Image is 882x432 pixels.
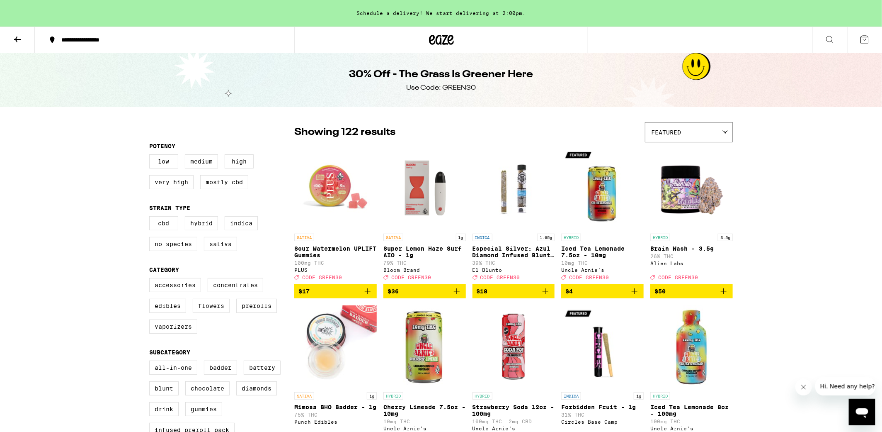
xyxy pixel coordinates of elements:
[849,399,875,425] iframe: Button to launch messaging window
[383,419,466,424] p: 10mg THC
[472,245,555,259] p: Especial Silver: Azul Diamond Infused Blunt - 1.65g
[149,349,190,356] legend: Subcategory
[650,426,733,431] div: Uncle Arnie's
[561,419,644,425] div: Circles Base Camp
[383,146,466,284] a: Open page for Super Lemon Haze Surf AIO - 1g from Bloom Brand
[149,237,197,251] label: No Species
[225,154,254,168] label: High
[651,129,681,136] span: Featured
[650,254,733,259] p: 26% THC
[383,426,466,431] div: Uncle Arnie's
[236,381,277,395] label: Diamonds
[244,361,281,375] label: Battery
[472,146,555,284] a: Open page for Especial Silver: Azul Diamond Infused Blunt - 1.65g from El Blunto
[149,143,175,149] legend: Potency
[650,419,733,424] p: 100mg THC
[225,216,258,230] label: Indica
[185,154,218,168] label: Medium
[294,412,377,417] p: 75% THC
[561,234,581,241] p: HYBRID
[149,205,190,211] legend: Strain Type
[472,404,555,417] p: Strawberry Soda 12oz - 100mg
[472,284,555,298] button: Add to bag
[185,381,230,395] label: Chocolate
[561,146,644,229] img: Uncle Arnie's - Iced Tea Lemonade 7.5oz - 10mg
[149,361,197,375] label: All-In-One
[294,146,377,284] a: Open page for Sour Watermelon UPLIFT Gummies from PLUS
[236,299,277,313] label: Prerolls
[561,245,644,259] p: Iced Tea Lemonade 7.5oz - 10mg
[149,266,179,273] legend: Category
[472,146,555,229] img: El Blunto - Especial Silver: Azul Diamond Infused Blunt - 1.65g
[193,299,230,313] label: Flowers
[795,379,812,395] iframe: Close message
[472,305,555,388] img: Uncle Arnie's - Strawberry Soda 12oz - 100mg
[391,275,431,280] span: CODE GREEN30
[565,288,573,295] span: $4
[472,426,555,431] div: Uncle Arnie's
[537,234,555,241] p: 1.65g
[472,260,555,266] p: 39% THC
[383,146,466,229] img: Bloom Brand - Super Lemon Haze Surf AIO - 1g
[634,392,644,400] p: 1g
[650,146,733,229] img: Alien Labs - Brain Wash - 3.5g
[561,392,581,400] p: INDICA
[383,260,466,266] p: 79% THC
[349,68,533,82] h1: 30% Off - The Grass Is Greener Here
[472,392,492,400] p: HYBRID
[561,146,644,284] a: Open page for Iced Tea Lemonade 7.5oz - 10mg from Uncle Arnie's
[294,245,377,259] p: Sour Watermelon UPLIFT Gummies
[718,234,733,241] p: 3.5g
[815,377,875,395] iframe: Message from company
[208,278,263,292] label: Concentrates
[204,361,237,375] label: Badder
[480,275,520,280] span: CODE GREEN30
[477,288,488,295] span: $18
[650,234,670,241] p: HYBRID
[185,216,218,230] label: Hybrid
[149,278,201,292] label: Accessories
[294,146,377,229] img: PLUS - Sour Watermelon UPLIFT Gummies
[149,402,179,416] label: Drink
[367,392,377,400] p: 1g
[383,284,466,298] button: Add to bag
[294,404,377,410] p: Mimosa BHO Badder - 1g
[472,234,492,241] p: INDICA
[388,288,399,295] span: $36
[149,299,186,313] label: Edibles
[561,404,644,410] p: Forbidden Fruit - 1g
[383,234,403,241] p: SATIVA
[650,261,733,266] div: Alien Labs
[472,419,555,424] p: 100mg THC: 2mg CBD
[149,154,178,168] label: Low
[294,125,395,139] p: Showing 122 results
[302,275,342,280] span: CODE GREEN30
[658,275,698,280] span: CODE GREEN30
[149,216,178,230] label: CBD
[383,404,466,417] p: Cherry Limeade 7.5oz - 10mg
[383,392,403,400] p: HYBRID
[294,305,377,388] img: Punch Edibles - Mimosa BHO Badder - 1g
[561,267,644,273] div: Uncle Arnie's
[185,402,222,416] label: Gummies
[456,234,466,241] p: 1g
[294,234,314,241] p: SATIVA
[561,260,644,266] p: 10mg THC
[204,237,237,251] label: Sativa
[294,284,377,298] button: Add to bag
[650,392,670,400] p: HYBRID
[383,305,466,388] img: Uncle Arnie's - Cherry Limeade 7.5oz - 10mg
[294,392,314,400] p: SATIVA
[561,305,644,388] img: Circles Base Camp - Forbidden Fruit - 1g
[650,284,733,298] button: Add to bag
[294,419,377,425] div: Punch Edibles
[406,83,476,93] div: Use Code: GREEN30
[383,245,466,259] p: Super Lemon Haze Surf AIO - 1g
[561,284,644,298] button: Add to bag
[149,320,197,334] label: Vaporizers
[294,260,377,266] p: 100mg THC
[200,175,248,189] label: Mostly CBD
[654,288,666,295] span: $50
[569,275,609,280] span: CODE GREEN30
